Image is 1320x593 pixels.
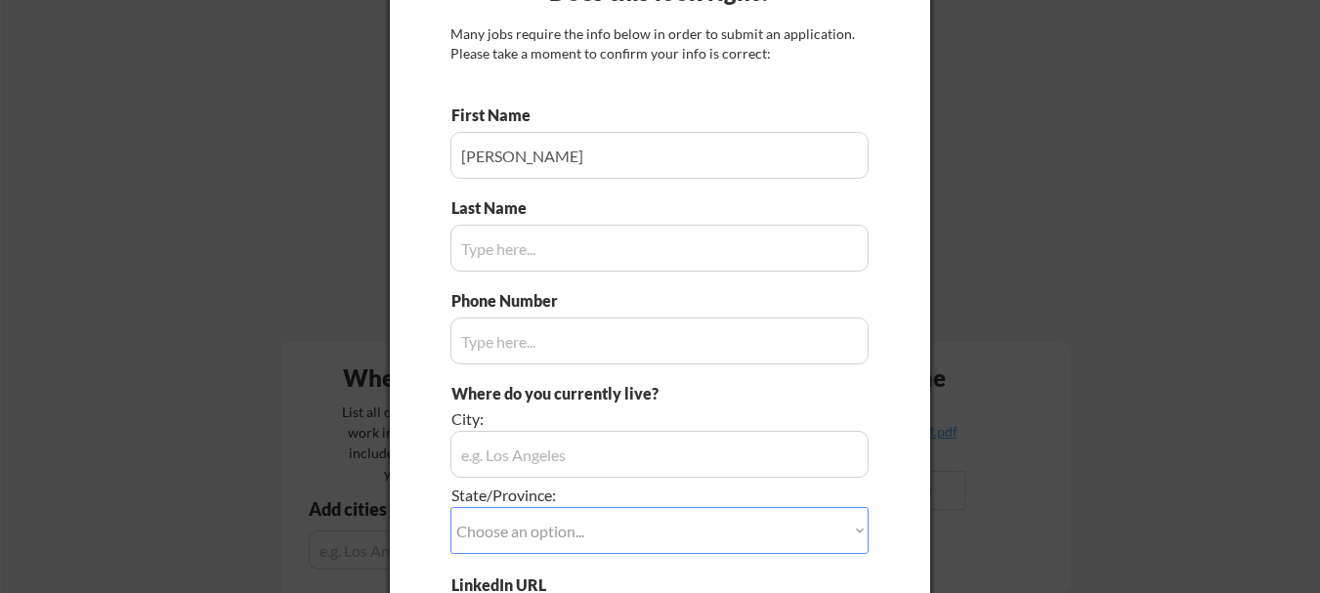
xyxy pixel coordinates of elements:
div: First Name [451,105,546,126]
div: Phone Number [451,290,569,312]
div: State/Province: [451,485,759,506]
div: Last Name [451,197,546,219]
input: Type here... [450,225,869,272]
input: e.g. Los Angeles [450,431,869,478]
input: Type here... [450,318,869,364]
div: Many jobs require the info below in order to submit an application. Please take a moment to confi... [450,24,869,63]
input: Type here... [450,132,869,179]
div: Where do you currently live? [451,383,759,404]
div: City: [451,408,759,430]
